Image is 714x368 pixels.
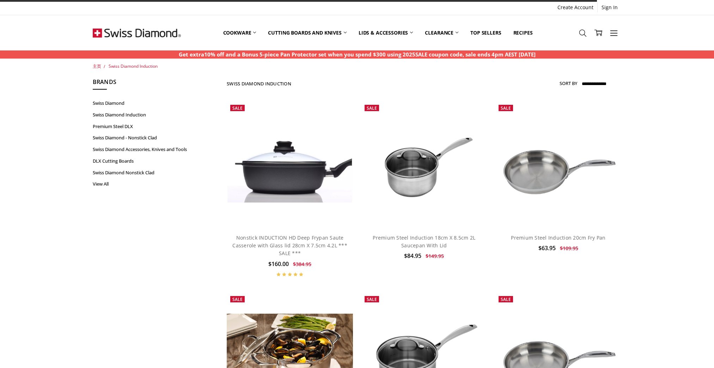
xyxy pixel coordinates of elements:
[538,244,556,252] span: $63.95
[227,81,291,86] h1: Swiss Diamond Induction
[361,101,487,228] a: Premium Steel Induction 18cm X 8.5cm 2L Saucepan With Lid
[501,296,511,302] span: Sale
[93,132,199,144] a: Swiss Diamond - Nonstick Clad
[232,105,243,111] span: Sale
[554,2,597,12] a: Create Account
[495,101,621,228] a: Premium Steel Induction 20cm Fry Pan
[227,127,353,203] img: Nonstick INDUCTION HD Deep Frypan Saute Casserole with Glass lid 28cm X 7.5cm 4.2L *** SALE ***
[227,101,353,228] a: Nonstick INDUCTION HD Deep Frypan Saute Casserole with Glass lid 28cm X 7.5cm 4.2L *** SALE ***
[353,17,419,48] a: Lids & Accessories
[426,253,444,259] span: $149.95
[511,234,605,241] a: Premium Steel Induction 20cm Fry Pan
[268,260,289,268] span: $160.00
[93,97,199,109] a: Swiss Diamond
[419,17,464,48] a: Clearance
[373,234,475,249] a: Premium Steel Induction 18cm X 8.5cm 2L Saucepan With Lid
[93,178,199,190] a: View All
[93,15,181,50] img: Free Shipping On Every Order
[367,296,377,302] span: Sale
[495,122,621,207] img: Premium Steel Induction 20cm Fry Pan
[501,105,511,111] span: Sale
[598,2,622,12] a: Sign In
[560,245,578,252] span: $109.95
[93,78,199,90] h5: Brands
[93,155,199,167] a: DLX Cutting Boards
[560,78,577,89] label: Sort By
[93,144,199,155] a: Swiss Diamond Accessories, Knives and Tools
[404,252,421,260] span: $84.95
[93,109,199,121] a: Swiss Diamond Induction
[293,261,311,267] span: $384.95
[507,17,539,48] a: Recipes
[93,121,199,132] a: Premium Steel DLX
[361,122,487,206] img: Premium Steel Induction 18cm X 8.5cm 2L Saucepan With Lid
[217,17,262,48] a: Cookware
[179,50,536,59] p: Get extra10% off and a Bonus 5-piece Pan Protector set when you spend $300 using 2025SALE coupon ...
[262,17,353,48] a: Cutting boards and knives
[93,167,199,179] a: Swiss Diamond Nonstick Clad
[232,296,243,302] span: Sale
[93,63,101,69] a: 主页
[464,17,507,48] a: Top Sellers
[367,105,377,111] span: Sale
[109,63,158,69] a: Swiss Diamond Induction
[232,234,347,257] a: Nonstick INDUCTION HD Deep Frypan Saute Casserole with Glass lid 28cm X 7.5cm 4.2L *** SALE ***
